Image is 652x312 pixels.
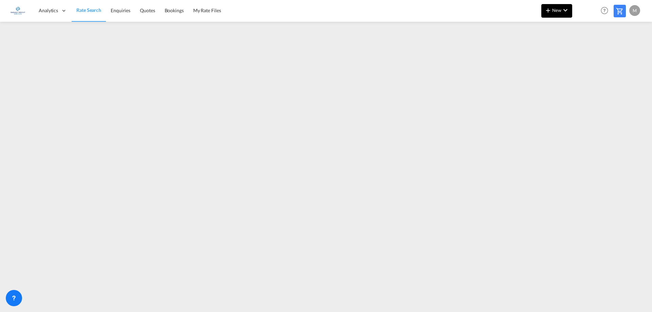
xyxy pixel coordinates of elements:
[629,5,640,16] div: M
[544,7,569,13] span: New
[599,5,610,16] span: Help
[541,4,572,18] button: icon-plus 400-fgNewicon-chevron-down
[10,3,25,18] img: 6a2c35f0b7c411ef99d84d375d6e7407.jpg
[39,7,58,14] span: Analytics
[599,5,614,17] div: Help
[544,6,552,14] md-icon: icon-plus 400-fg
[193,7,221,13] span: My Rate Files
[165,7,184,13] span: Bookings
[561,6,569,14] md-icon: icon-chevron-down
[111,7,130,13] span: Enquiries
[76,7,101,13] span: Rate Search
[140,7,155,13] span: Quotes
